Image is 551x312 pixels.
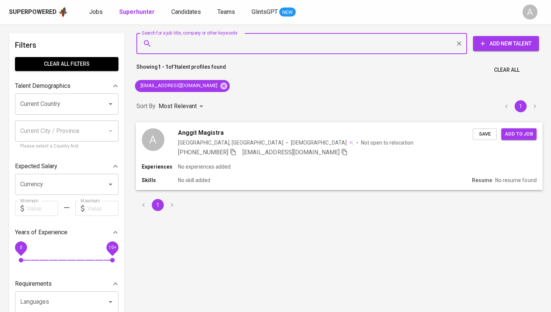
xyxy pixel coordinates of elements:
[217,8,235,15] span: Teams
[15,228,67,237] p: Years of Experience
[135,80,230,92] div: [EMAIL_ADDRESS][DOMAIN_NAME]
[494,65,520,75] span: Clear All
[20,143,113,150] p: Please select a Country first
[15,162,57,171] p: Expected Salary
[21,59,112,69] span: Clear All filters
[158,64,168,70] b: 1 - 1
[178,128,224,137] span: Anggit Magistra
[499,100,542,112] nav: pagination navigation
[243,148,340,155] span: [EMAIL_ADDRESS][DOMAIN_NAME]
[15,57,118,71] button: Clear All filters
[178,148,228,155] span: [PHONE_NUMBER]
[15,276,118,291] div: Requirements
[491,63,523,77] button: Clear All
[515,100,527,112] button: page 1
[159,99,206,113] div: Most Relevant
[279,9,296,16] span: NEW
[142,163,178,170] p: Experiences
[454,38,464,49] button: Clear
[473,36,539,51] button: Add New Talent
[105,179,116,190] button: Open
[252,8,278,15] span: GlintsGPT
[217,8,237,17] a: Teams
[135,82,222,89] span: [EMAIL_ADDRESS][DOMAIN_NAME]
[501,128,536,140] button: Add to job
[178,139,283,146] div: [GEOGRAPHIC_DATA], [GEOGRAPHIC_DATA]
[108,245,116,250] span: 10+
[15,279,52,288] p: Requirements
[473,128,497,140] button: Save
[15,159,118,174] div: Expected Salary
[159,102,197,111] p: Most Relevant
[505,130,533,138] span: Add to job
[142,176,178,184] p: Skills
[105,297,116,307] button: Open
[252,8,296,17] a: GlintsGPT NEW
[136,63,226,77] p: Showing of talent profiles found
[87,201,118,216] input: Value
[58,6,68,18] img: app logo
[19,245,22,250] span: 0
[9,6,68,18] a: Superpoweredapp logo
[136,102,156,111] p: Sort By
[142,128,164,151] div: A
[178,163,231,170] p: No experiences added
[9,8,57,17] div: Superpowered
[136,199,179,211] nav: pagination navigation
[15,39,118,51] h6: Filters
[361,139,413,146] p: Not open to relocation
[171,8,201,15] span: Candidates
[171,8,202,17] a: Candidates
[105,99,116,109] button: Open
[15,225,118,240] div: Years of Experience
[136,122,542,190] a: AAnggit Magistra[GEOGRAPHIC_DATA], [GEOGRAPHIC_DATA][DEMOGRAPHIC_DATA] Not open to relocation[PHO...
[479,39,533,48] span: Add New Talent
[472,176,492,184] p: Resume
[523,5,538,20] div: A
[27,201,58,216] input: Value
[178,176,210,184] p: No skill added
[152,199,164,211] button: page 1
[495,176,536,184] p: No resume found
[119,8,156,17] a: Superhunter
[291,139,348,146] span: [DEMOGRAPHIC_DATA]
[15,81,70,90] p: Talent Demographics
[174,64,177,70] b: 1
[89,8,104,17] a: Jobs
[476,130,493,138] span: Save
[89,8,103,15] span: Jobs
[15,78,118,93] div: Talent Demographics
[119,8,155,15] b: Superhunter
